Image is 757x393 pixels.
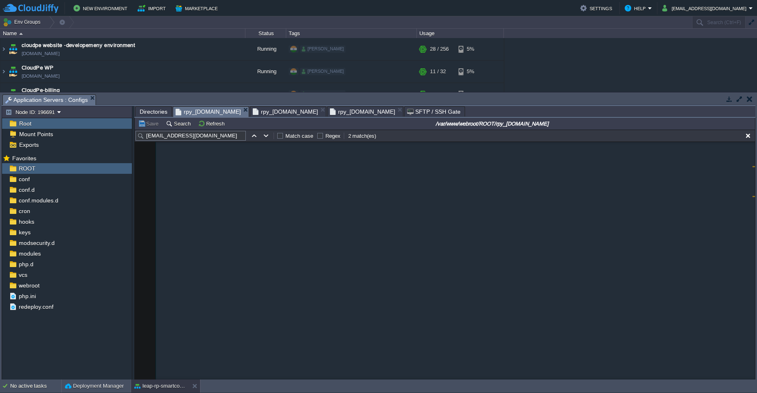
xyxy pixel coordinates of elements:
div: 2 match(es) [347,132,377,140]
a: redeploy.conf [17,303,55,310]
div: Usage [417,29,503,38]
img: AMDAwAAAACH5BAEAAAAALAAAAAABAAEAAAICRAEAOw== [0,83,7,105]
img: AMDAwAAAACH5BAEAAAAALAAAAAABAAEAAAICRAEAOw== [7,83,19,105]
span: Favorites [11,155,38,162]
span: rpy_[DOMAIN_NAME] [176,107,241,117]
a: Favorites [11,155,38,162]
a: hooks [17,218,36,225]
button: Settings [580,3,615,13]
a: [DOMAIN_NAME] [22,49,60,58]
button: Help [625,3,648,13]
button: New Environment [73,3,130,13]
div: 11 / 32 [430,61,446,83]
div: 5% [459,38,485,60]
a: CloudPe-billing [22,86,60,94]
button: Deployment Manager [65,382,124,390]
div: [PERSON_NAME] [300,45,345,53]
span: rpy_[DOMAIN_NAME] [253,107,318,117]
a: ROOT [17,165,37,172]
button: leap-rp-smartcollect [134,382,186,390]
a: vcs [17,271,29,278]
img: CloudJiffy [3,3,58,13]
a: cloudpe website -developemeny environment [22,41,135,49]
button: Node ID: 196691 [5,108,57,116]
img: AMDAwAAAACH5BAEAAAAALAAAAAABAAEAAAICRAEAOw== [7,38,19,60]
div: Tags [287,29,416,38]
a: cron [17,207,31,215]
div: 9% [459,83,485,105]
button: Save [138,120,161,127]
button: Import [138,3,168,13]
button: Env Groups [3,16,43,28]
span: Application Servers : Configs [5,95,88,105]
span: Directories [140,107,167,117]
div: 5% [459,61,485,83]
img: AMDAwAAAACH5BAEAAAAALAAAAAABAAEAAAICRAEAOw== [7,61,19,83]
button: [EMAIL_ADDRESS][DOMAIN_NAME] [662,3,749,13]
span: SFTP / SSH Gate [407,107,461,117]
label: Match case [285,133,313,139]
img: AMDAwAAAACH5BAEAAAAALAAAAAABAAEAAAICRAEAOw== [0,61,7,83]
a: keys [17,229,32,236]
iframe: chat widget [723,360,749,385]
a: webroot [17,282,41,289]
div: No active tasks [10,380,61,393]
a: Exports [18,141,40,148]
li: /var/www/webroot/ROOT/rpy_smartcollect-2025-09-15.Live [250,106,326,117]
a: php.d [17,261,35,268]
li: /var/www/webroot/ROOT/rpy_smartcollect-2025-09-17.Live [173,106,249,117]
button: Marketplace [176,3,220,13]
a: conf [17,175,31,183]
a: CloudPe WP [22,64,53,72]
a: modules [17,250,42,257]
a: [DOMAIN_NAME] [22,72,60,80]
div: Running [245,38,286,60]
a: modsecurity.d [17,239,56,247]
a: conf.modules.d [17,197,60,204]
button: Refresh [198,120,227,127]
li: /var/www/webroot/ROOT/rpy_smartcollect-2025-09-16.Live [327,106,403,117]
div: 28 / 256 [430,38,449,60]
div: Running [245,61,286,83]
a: php.ini [17,292,37,300]
div: [PERSON_NAME] [300,68,345,75]
a: conf.d [17,186,36,193]
img: AMDAwAAAACH5BAEAAAAALAAAAAABAAEAAAICRAEAOw== [0,38,7,60]
button: Search [166,120,193,127]
label: Regex [325,133,341,139]
a: Root [18,120,33,127]
div: Running [245,83,286,105]
div: Status [246,29,286,38]
div: 81 / 268 [430,83,449,105]
div: Name [1,29,245,38]
a: Mount Points [18,130,54,138]
div: [PERSON_NAME] [300,90,345,98]
img: AMDAwAAAACH5BAEAAAAALAAAAAABAAEAAAICRAEAOw== [19,33,23,35]
span: rpy_[DOMAIN_NAME] [330,107,395,117]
